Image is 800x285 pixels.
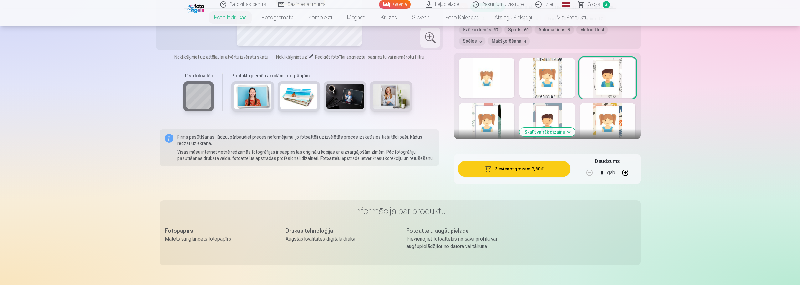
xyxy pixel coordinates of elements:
a: Komplekti [301,9,339,26]
a: Magnēti [339,9,373,26]
a: Krūzes [373,9,405,26]
img: /fa1 [187,3,206,13]
a: Suvenīri [405,9,438,26]
span: 4 [602,28,604,32]
button: Pievienot grozam:3,60 € [458,161,570,177]
span: lai apgrieztu, pagrieztu vai piemērotu filtru [341,54,424,59]
button: Sports60 [504,25,532,34]
a: Visi produkti [539,9,593,26]
h5: Daudzums [595,158,620,165]
span: Rediģēt foto [315,54,339,59]
span: Grozs [587,1,600,8]
span: Noklikšķiniet uz attēla, lai atvērtu izvērstu skatu [174,54,268,60]
span: " [339,54,341,59]
p: Visas mūsu internet vietnē redzamās fotogrāfijas ir saspiestas oriģinālu kopijas ar aizsargājošām... [177,149,434,161]
div: gab. [607,165,617,180]
div: Augstas kvalitātes digitālā druka [286,235,394,243]
button: Makšķerēšana4 [488,37,530,45]
button: Automašīnas9 [535,25,574,34]
div: Drukas tehnoloģija [286,226,394,235]
a: Atslēgu piekariņi [487,9,539,26]
h6: Produktu piemēri ar citām fotogrāfijām [229,73,415,79]
a: Fotogrāmata [254,9,301,26]
a: Foto kalendāri [438,9,487,26]
button: Svētku dienās37 [459,25,502,34]
button: Motocikli4 [576,25,608,34]
p: Pirms pasūtīšanas, lūdzu, pārbaudiet preces noformējumu, jo fotoattēli uz izvēlētās preces izskat... [177,134,434,146]
h6: Jūsu fotoattēli [183,73,214,79]
span: Noklikšķiniet uz [276,54,307,59]
div: Matēts vai glancēts fotopapīrs [165,235,273,243]
span: 9 [568,28,570,32]
div: Pievienojiet fotoattēlus no sava profila vai augšupielādējiet no datora vai tālruņa [406,235,515,250]
button: Spēles6 [459,37,485,45]
div: Fotoattēlu augšupielāde [406,226,515,235]
span: 4 [524,39,526,43]
span: 37 [494,28,498,32]
a: Foto izdrukas [207,9,254,26]
div: Fotopapīrs [165,226,273,235]
span: 6 [479,39,482,43]
span: " [307,54,309,59]
span: 3 [603,1,610,8]
span: 60 [524,28,529,32]
button: Skatīt vairāk dizainu [519,128,575,136]
h3: Informācija par produktu [165,205,636,216]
